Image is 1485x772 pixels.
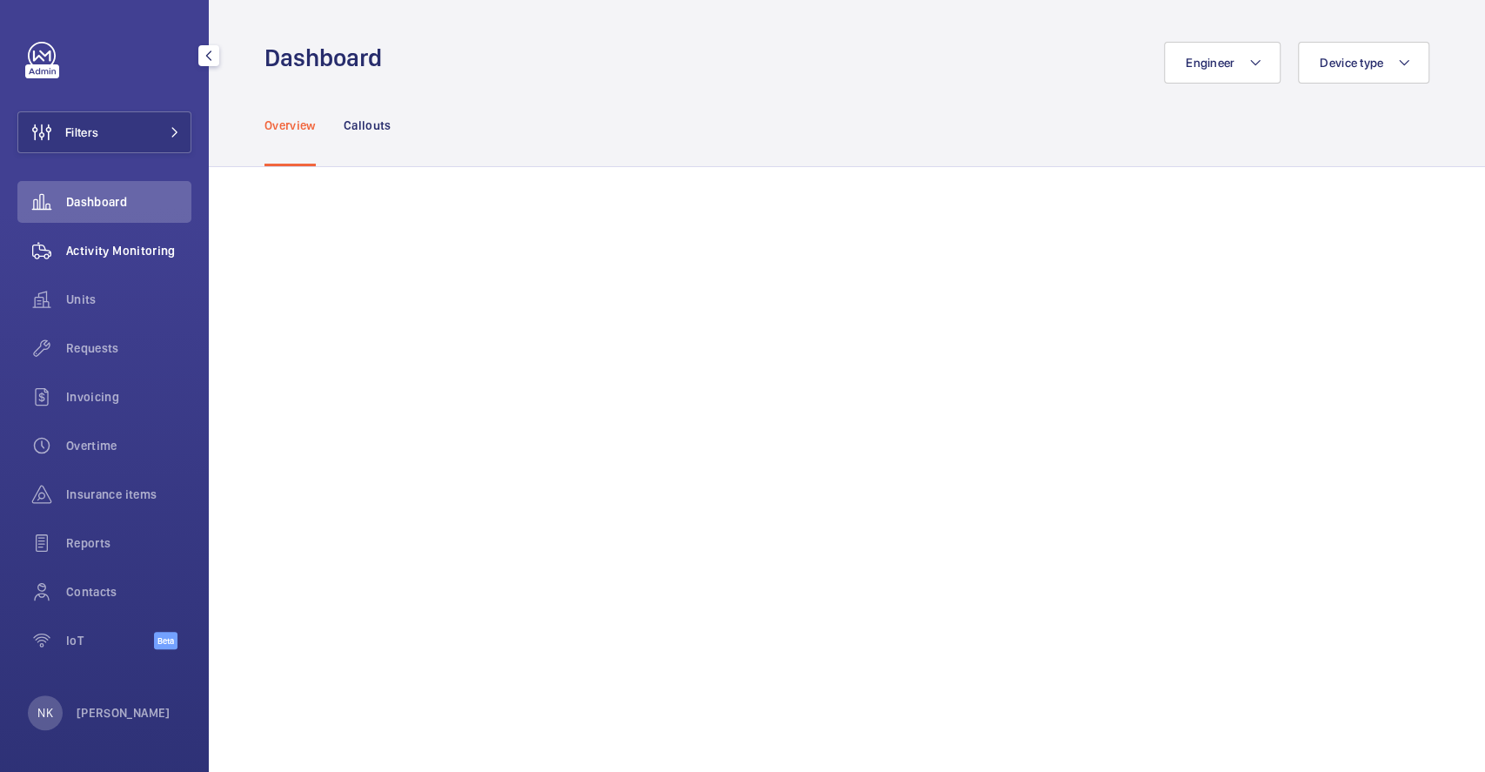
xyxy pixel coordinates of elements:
[66,583,191,601] span: Contacts
[66,534,191,552] span: Reports
[1320,56,1383,70] span: Device type
[66,193,191,211] span: Dashboard
[66,242,191,259] span: Activity Monitoring
[1298,42,1429,84] button: Device type
[17,111,191,153] button: Filters
[154,632,177,649] span: Beta
[37,704,52,722] p: NK
[66,388,191,406] span: Invoicing
[264,42,392,74] h1: Dashboard
[66,291,191,308] span: Units
[344,117,391,134] p: Callouts
[66,437,191,454] span: Overtime
[77,704,171,722] p: [PERSON_NAME]
[1164,42,1281,84] button: Engineer
[65,124,98,141] span: Filters
[1186,56,1234,70] span: Engineer
[264,117,316,134] p: Overview
[66,339,191,357] span: Requests
[66,632,154,649] span: IoT
[66,486,191,503] span: Insurance items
